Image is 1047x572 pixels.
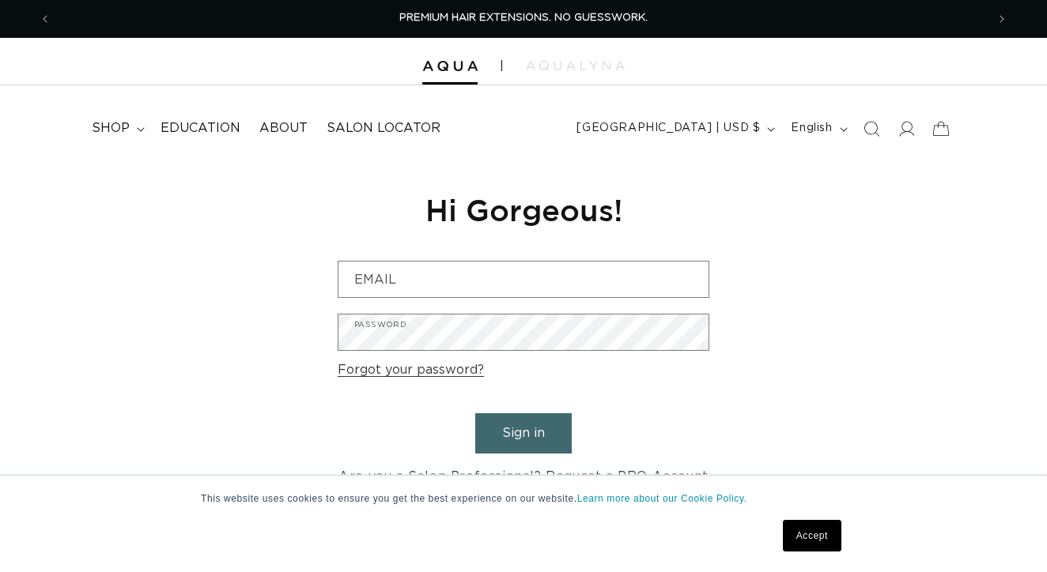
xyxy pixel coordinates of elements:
[475,413,572,453] button: Sign in
[327,120,440,137] span: Salon Locator
[781,114,853,144] button: English
[259,120,308,137] span: About
[576,120,760,137] span: [GEOGRAPHIC_DATA] | USD $
[28,4,62,34] button: Previous announcement
[201,491,846,506] p: This website uses cookies to ensure you get the best experience on our website.
[151,111,250,146] a: Education
[854,111,889,146] summary: Search
[985,4,1019,34] button: Next announcement
[791,120,832,137] span: English
[422,61,478,72] img: Aqua Hair Extensions
[338,359,484,382] a: Forgot your password?
[250,111,317,146] a: About
[577,493,747,504] a: Learn more about our Cookie Policy.
[82,111,151,146] summary: shop
[338,262,709,297] input: Email
[92,120,130,137] span: shop
[567,114,781,144] button: [GEOGRAPHIC_DATA] | USD $
[399,13,648,23] span: PREMIUM HAIR EXTENSIONS. NO GUESSWORK.
[317,111,450,146] a: Salon Locator
[783,520,841,551] a: Accept
[161,120,240,137] span: Education
[338,190,709,229] h1: Hi Gorgeous!
[338,465,709,488] a: Are you a Salon Professional? Request a PRO Account
[526,61,625,70] img: aqualyna.com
